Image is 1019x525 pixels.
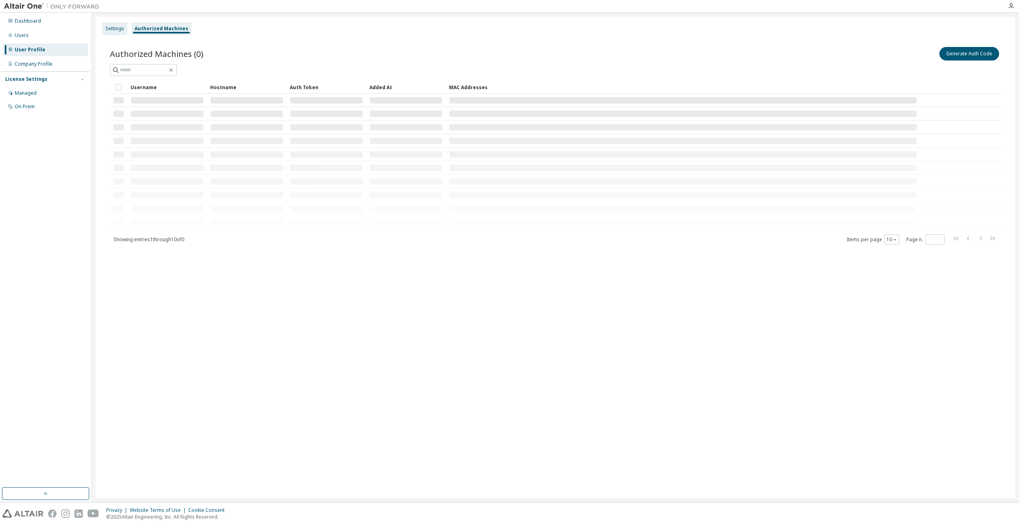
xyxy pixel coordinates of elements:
[106,513,229,520] p: © 2025 Altair Engineering, Inc. All Rights Reserved.
[48,509,57,518] img: facebook.svg
[449,81,917,94] div: MAC Addresses
[15,47,45,53] div: User Profile
[135,25,188,32] div: Authorized Machines
[15,32,29,39] div: Users
[210,81,283,94] div: Hostname
[290,81,363,94] div: Auth Token
[188,507,229,513] div: Cookie Consent
[131,81,204,94] div: Username
[15,90,37,96] div: Managed
[15,103,35,110] div: On Prem
[369,81,443,94] div: Added At
[886,236,897,243] button: 10
[61,509,70,518] img: instagram.svg
[106,507,130,513] div: Privacy
[4,2,103,10] img: Altair One
[15,61,53,67] div: Company Profile
[939,47,999,61] button: Generate Auth Code
[113,236,184,243] span: Showing entries 1 through 10 of 0
[130,507,188,513] div: Website Terms of Use
[15,18,41,24] div: Dashboard
[847,234,899,245] span: Items per page
[105,25,124,32] div: Settings
[74,509,83,518] img: linkedin.svg
[2,509,43,518] img: altair_logo.svg
[906,234,945,245] span: Page n.
[88,509,99,518] img: youtube.svg
[5,76,47,82] div: License Settings
[110,48,203,59] span: Authorized Machines (0)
